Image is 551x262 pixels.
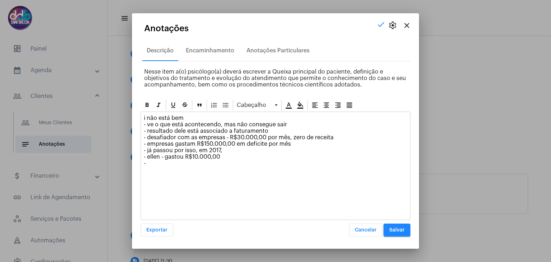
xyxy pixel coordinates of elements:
div: Blockquote [194,100,205,111]
span: Exportar [146,228,168,233]
div: Cor de fundo [295,100,306,111]
span: Salvar [389,228,405,233]
div: Sublinhado [168,100,179,111]
div: Bullet List [220,100,231,111]
span: Nesse item a(o) psicólogo(a) deverá escrever a Queixa principal do paciente, definição e objetivo... [144,69,406,88]
button: Cancelar [349,224,382,237]
mat-icon: close [402,21,411,30]
div: Ordered List [209,100,220,111]
button: Salvar [383,224,410,237]
div: Strike [179,100,190,111]
span: Cancelar [355,228,377,233]
div: Negrito [142,100,152,111]
p: i não está bem - ve o que está acontecendo, mas não consegue sair - resultado dele está associado... [144,115,407,167]
div: Alinhar à direita [333,100,343,111]
span: settings [388,21,397,30]
button: settings [385,18,400,33]
div: Alinhar justificado [344,100,355,111]
div: Descrição [147,47,174,54]
div: Cor do texto [283,100,294,111]
mat-icon: check [377,20,385,29]
div: Encaminhamento [186,47,234,54]
button: Exportar [141,224,173,237]
div: Alinhar ao centro [321,100,332,111]
div: Itálico [153,100,164,111]
div: Cabeçalho [235,100,279,111]
div: Anotações Particulares [246,47,310,54]
div: Alinhar à esquerda [310,100,320,111]
span: Anotações [144,24,189,33]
